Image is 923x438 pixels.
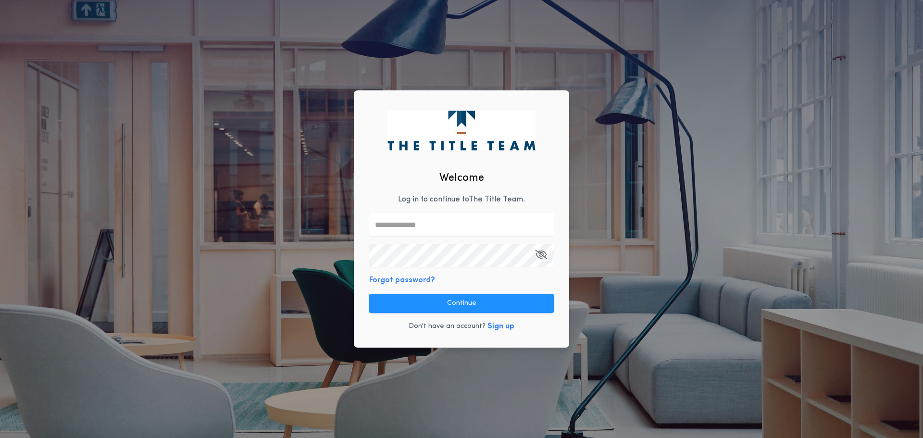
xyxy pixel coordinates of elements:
[487,321,514,332] button: Sign up
[387,111,535,150] img: logo
[409,322,486,331] p: Don't have an account?
[398,194,525,205] p: Log in to continue to The Title Team .
[369,275,435,286] button: Forgot password?
[369,294,554,313] button: Continue
[439,170,484,186] h2: Welcome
